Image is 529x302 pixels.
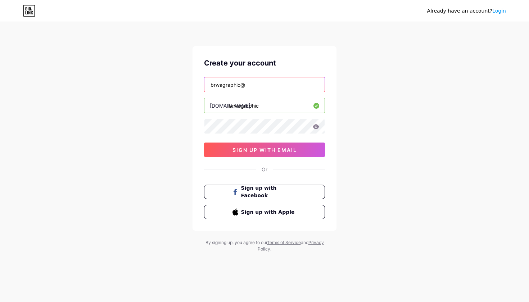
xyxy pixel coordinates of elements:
button: Sign up with Apple [204,205,325,219]
input: username [204,98,325,113]
a: Login [492,8,506,14]
div: Create your account [204,58,325,68]
span: sign up with email [232,147,297,153]
div: Or [262,166,267,173]
span: Sign up with Facebook [241,184,297,199]
div: Already have an account? [427,7,506,15]
button: Sign up with Facebook [204,185,325,199]
input: Email [204,77,325,92]
span: Sign up with Apple [241,208,297,216]
a: Terms of Service [267,240,301,245]
div: By signing up, you agree to our and . [203,239,326,252]
div: [DOMAIN_NAME]/ [210,102,252,109]
button: sign up with email [204,143,325,157]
